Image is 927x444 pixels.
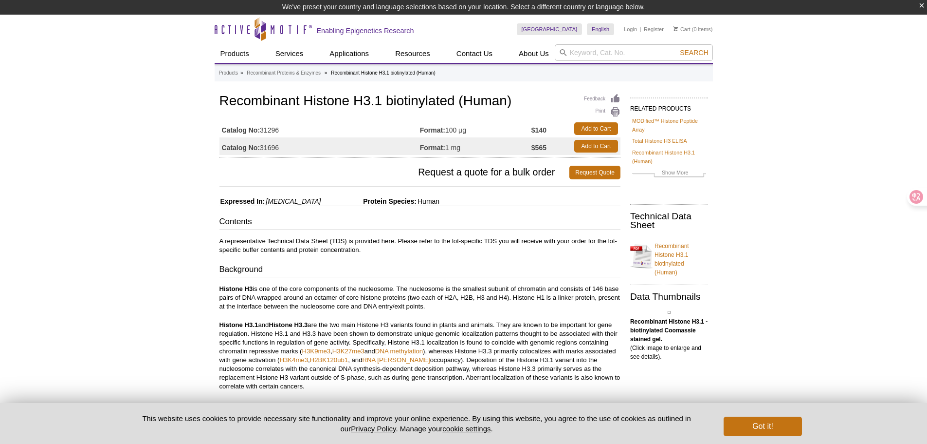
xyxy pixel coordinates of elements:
[677,48,711,57] button: Search
[680,49,708,57] span: Search
[219,237,620,254] p: A representative Technical Data Sheet (TDS) is provided here. Please refer to the lot-specific TD...
[640,23,641,35] li: |
[724,417,801,436] button: Got it!
[279,356,308,364] a: H3K4me3
[325,70,327,76] li: »
[517,23,582,35] a: [GEOGRAPHIC_DATA]
[219,321,258,328] b: Histone H3.1
[219,321,620,391] p: and are the two main Histone H3 variants found in plants and animals. They are known to be import...
[269,321,308,328] b: Histone H3.3
[668,311,671,314] img: Recombinant Histone H3.1 - biotinylated Coomassie gel
[247,69,321,77] a: Recombinant Proteins & Enzymes
[219,264,620,277] h3: Background
[375,347,423,355] a: DNA methylation
[451,44,498,63] a: Contact Us
[624,26,637,33] a: Login
[531,143,546,152] strong: $565
[222,143,260,152] strong: Catalog No:
[673,26,691,33] a: Cart
[222,126,260,135] strong: Catalog No:
[331,70,436,76] li: Recombinant Histone H3.1 biotinylated (Human)
[584,94,620,104] a: Feedback
[632,168,706,179] a: Show More
[574,122,618,135] a: Add to Cart
[630,318,708,343] b: Recombinant Histone H3.1 - biotinylated Coomassie stained gel.
[420,137,531,155] td: 1 mg
[644,26,664,33] a: Register
[630,212,708,230] h2: Technical Data Sheet
[219,197,265,205] span: Expressed In:
[584,107,620,117] a: Print
[632,148,706,166] a: Recombinant Histone H3.1 (Human)
[630,292,708,301] h2: Data Thumbnails
[219,285,620,311] p: is one of the core components of the nucleosome. The nucleosome is the smallest subunit of chroma...
[310,356,348,364] a: H2BK120ub1
[219,94,620,110] h1: Recombinant Histone H3.1 biotinylated (Human)
[270,44,309,63] a: Services
[630,97,708,115] h2: RELATED PRODUCTS
[351,425,396,433] a: Privacy Policy
[389,44,436,63] a: Resources
[219,285,253,292] b: Histone H3
[630,236,708,277] a: Recombinant Histone H3.1 biotinylated (Human)
[442,425,491,433] button: cookie settings
[323,197,417,205] span: Protein Species:
[219,401,620,414] h3: Application Notes
[587,23,614,35] a: English
[632,136,687,145] a: Total Histone H3 ELISA
[420,143,445,152] strong: Format:
[317,26,414,35] h2: Enabling Epigenetics Research
[219,166,570,179] span: Request a quote for a bulk order
[363,356,430,364] a: RNA [PERSON_NAME]
[219,69,238,77] a: Products
[219,120,420,137] td: 31296
[302,347,331,355] a: H3K9me3
[215,44,255,63] a: Products
[240,70,243,76] li: »
[420,120,531,137] td: 100 µg
[673,26,678,31] img: Your Cart
[574,140,618,153] a: Add to Cart
[219,216,620,230] h3: Contents
[673,23,713,35] li: (0 items)
[555,44,713,61] input: Keyword, Cat. No.
[126,413,708,434] p: This website uses cookies to provide necessary site functionality and improve your online experie...
[630,317,708,361] p: (Click image to enlarge and see details).
[417,197,439,205] span: Human
[420,126,445,135] strong: Format:
[219,137,420,155] td: 31696
[266,197,321,205] i: [MEDICAL_DATA]
[531,126,546,135] strong: $140
[632,116,706,134] a: MODified™ Histone Peptide Array
[513,44,555,63] a: About Us
[332,347,364,355] a: H3K27me3
[324,44,375,63] a: Applications
[569,166,620,179] a: Request Quote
